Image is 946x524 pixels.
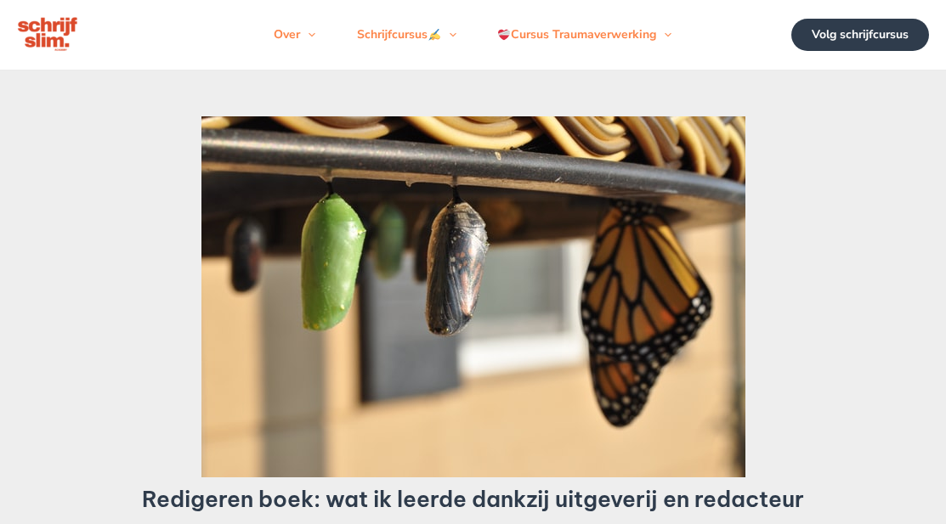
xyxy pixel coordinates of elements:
[17,15,80,54] img: schrijfcursus schrijfslim academy
[441,9,456,60] span: Menu schakelen
[498,29,510,41] img: ❤️‍🩹
[300,9,315,60] span: Menu schakelen
[337,9,477,60] a: SchrijfcursusMenu schakelen
[253,9,336,60] a: OverMenu schakelen
[201,116,745,477] img: Waar begin je bij redigeren? Van groot naar klein! Redacteur, corrector, persklaarmaker, uitgeverij
[791,19,929,51] a: Volg schrijfcursus
[656,9,671,60] span: Menu schakelen
[428,29,440,41] img: ✍️
[253,9,692,60] nav: Navigatie op de site: Menu
[63,486,883,512] h1: Redigeren boek: wat ik leerde dankzij uitgeverij en redacteur
[477,9,692,60] a: Cursus TraumaverwerkingMenu schakelen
